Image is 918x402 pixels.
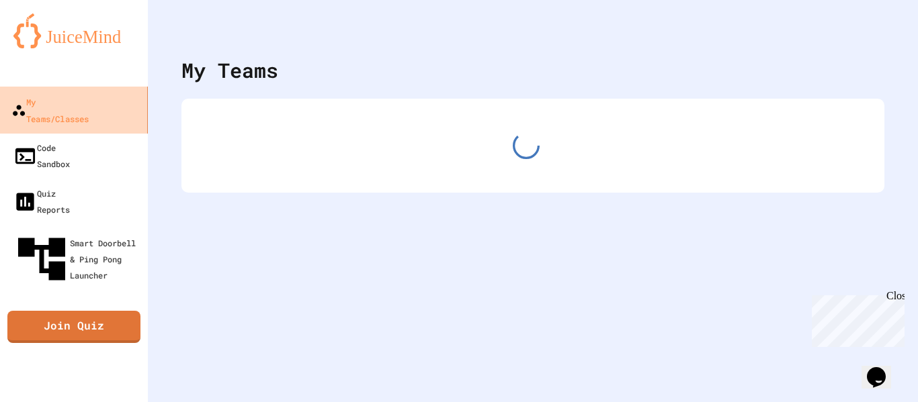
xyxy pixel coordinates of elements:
div: My Teams [181,55,278,85]
img: logo-orange.svg [13,13,134,48]
div: Chat with us now!Close [5,5,93,85]
div: My Teams/Classes [11,93,89,126]
div: Smart Doorbell & Ping Pong Launcher [13,231,142,287]
div: Code Sandbox [13,140,70,172]
a: Join Quiz [7,311,140,343]
iframe: chat widget [806,290,905,347]
div: Quiz Reports [13,185,70,217]
iframe: chat widget [862,348,905,389]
